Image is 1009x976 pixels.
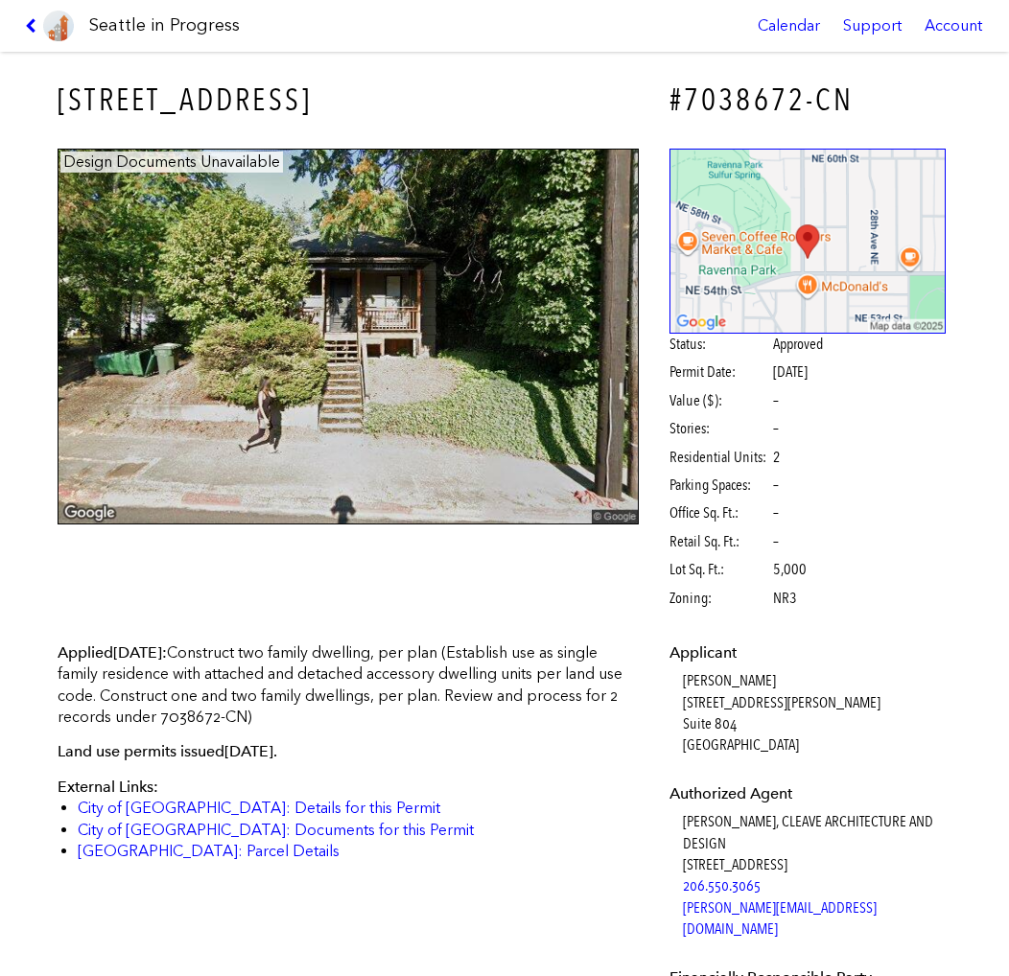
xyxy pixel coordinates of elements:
h4: #7038672-CN [669,79,947,122]
span: – [773,502,779,523]
span: – [773,418,779,439]
p: Land use permits issued . [58,741,639,762]
img: staticmap [669,149,947,334]
dt: Authorized Agent [669,783,947,804]
h1: Seattle in Progress [89,13,240,37]
span: [DATE] [773,362,808,381]
span: [DATE] [113,643,162,662]
h3: [STREET_ADDRESS] [58,79,639,122]
span: Value ($): [669,390,770,411]
span: Status: [669,334,770,355]
dd: [PERSON_NAME] [STREET_ADDRESS][PERSON_NAME] Suite 804 [GEOGRAPHIC_DATA] [683,670,947,756]
span: 5,000 [773,559,807,580]
span: Retail Sq. Ft.: [669,531,770,552]
span: – [773,475,779,496]
span: Zoning: [669,588,770,609]
dd: [PERSON_NAME], CLEAVE ARCHITECTURE AND DESIGN [STREET_ADDRESS] [683,811,947,940]
a: [PERSON_NAME][EMAIL_ADDRESS][DOMAIN_NAME] [683,898,877,938]
span: Parking Spaces: [669,475,770,496]
span: – [773,390,779,411]
img: 5514_25TH_AVE_NE_SEATTLE.jpg [58,149,639,525]
span: Permit Date: [669,361,770,383]
a: City of [GEOGRAPHIC_DATA]: Documents for this Permit [78,821,474,839]
span: Applied : [58,643,167,662]
a: [GEOGRAPHIC_DATA]: Parcel Details [78,842,340,860]
span: Office Sq. Ft.: [669,502,770,523]
a: City of [GEOGRAPHIC_DATA]: Details for this Permit [78,799,440,817]
p: Construct two family dwelling, per plan (Establish use as single family residence with attached a... [58,642,639,729]
span: – [773,531,779,552]
span: Stories: [669,418,770,439]
a: 206.550.3065 [683,876,761,895]
span: [DATE] [224,742,273,760]
span: Lot Sq. Ft.: [669,559,770,580]
span: Residential Units: [669,447,770,468]
span: External Links: [58,778,158,796]
img: favicon-96x96.png [43,11,74,41]
span: Approved [773,334,823,355]
dt: Applicant [669,642,947,663]
span: 2 [773,447,781,468]
figcaption: Design Documents Unavailable [60,151,283,173]
span: NR3 [773,588,797,609]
